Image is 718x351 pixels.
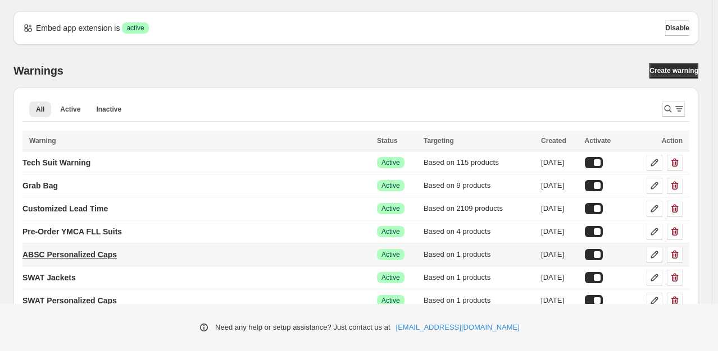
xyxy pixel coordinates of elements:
[377,137,398,145] span: Status
[541,203,578,214] div: [DATE]
[381,296,400,305] span: Active
[649,63,698,78] a: Create warning
[381,181,400,190] span: Active
[22,203,108,214] p: Customized Lead Time
[36,105,44,114] span: All
[22,295,117,306] p: SWAT Personalized Caps
[381,227,400,236] span: Active
[665,24,689,33] span: Disable
[541,272,578,283] div: [DATE]
[381,204,400,213] span: Active
[22,269,76,287] a: SWAT Jackets
[381,273,400,282] span: Active
[541,157,578,168] div: [DATE]
[424,157,534,168] div: Based on 115 products
[381,158,400,167] span: Active
[649,66,698,75] span: Create warning
[424,249,534,260] div: Based on 1 products
[381,250,400,259] span: Active
[22,177,58,195] a: Grab Bag
[126,24,144,33] span: active
[22,154,90,172] a: Tech Suit Warning
[585,137,611,145] span: Activate
[541,295,578,306] div: [DATE]
[424,295,534,306] div: Based on 1 products
[665,20,689,36] button: Disable
[424,180,534,191] div: Based on 9 products
[36,22,120,34] p: Embed app extension is
[13,64,63,77] h2: Warnings
[662,101,685,117] button: Search and filter results
[541,249,578,260] div: [DATE]
[60,105,80,114] span: Active
[424,137,454,145] span: Targeting
[22,249,117,260] p: ABSC Personalized Caps
[424,203,534,214] div: Based on 2109 products
[22,226,122,237] p: Pre-Order YMCA FLL Suits
[22,200,108,218] a: Customized Lead Time
[22,246,117,264] a: ABSC Personalized Caps
[22,272,76,283] p: SWAT Jackets
[424,226,534,237] div: Based on 4 products
[22,157,90,168] p: Tech Suit Warning
[96,105,121,114] span: Inactive
[22,180,58,191] p: Grab Bag
[541,226,578,237] div: [DATE]
[22,223,122,241] a: Pre-Order YMCA FLL Suits
[662,137,683,145] span: Action
[29,137,56,145] span: Warning
[541,137,566,145] span: Created
[396,322,520,333] a: [EMAIL_ADDRESS][DOMAIN_NAME]
[424,272,534,283] div: Based on 1 products
[541,180,578,191] div: [DATE]
[22,292,117,310] a: SWAT Personalized Caps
